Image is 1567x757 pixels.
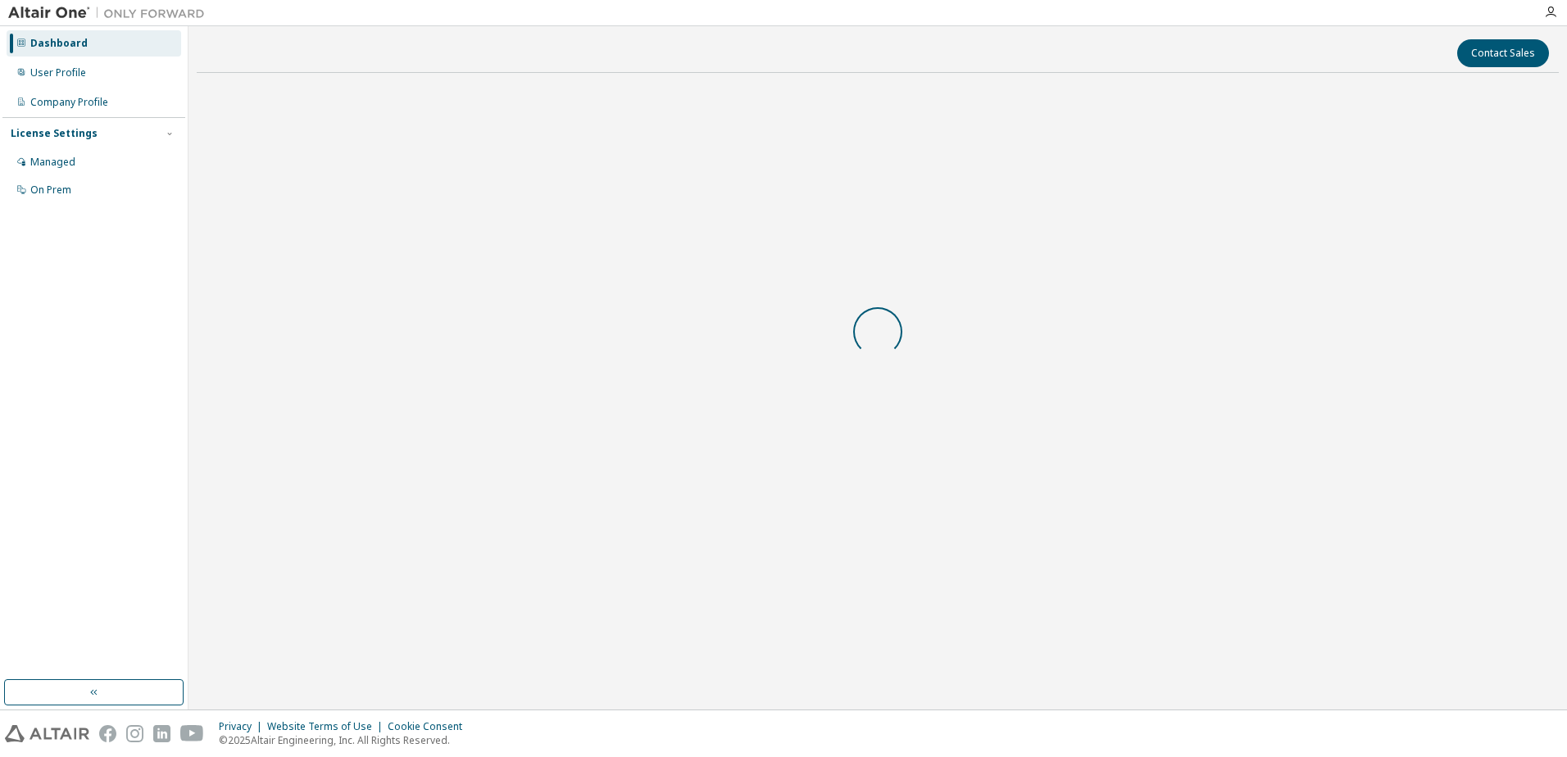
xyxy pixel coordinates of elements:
img: Altair One [8,5,213,21]
img: altair_logo.svg [5,725,89,742]
div: Website Terms of Use [267,720,388,733]
div: Managed [30,156,75,169]
img: facebook.svg [99,725,116,742]
div: License Settings [11,127,98,140]
div: User Profile [30,66,86,79]
div: Company Profile [30,96,108,109]
img: instagram.svg [126,725,143,742]
div: Dashboard [30,37,88,50]
div: Privacy [219,720,267,733]
p: © 2025 Altair Engineering, Inc. All Rights Reserved. [219,733,472,747]
img: linkedin.svg [153,725,170,742]
div: Cookie Consent [388,720,472,733]
div: On Prem [30,184,71,197]
img: youtube.svg [180,725,204,742]
button: Contact Sales [1457,39,1549,67]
